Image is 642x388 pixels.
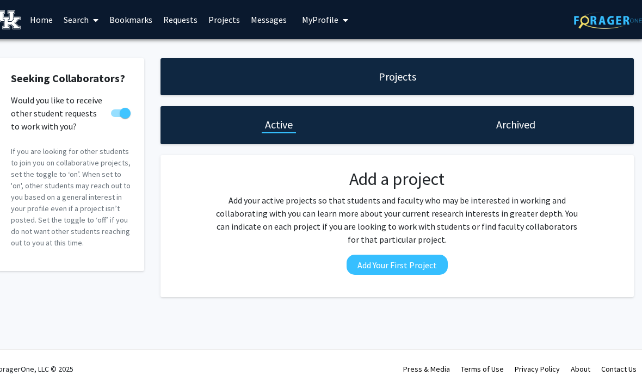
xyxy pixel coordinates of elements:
iframe: Chat [8,339,46,380]
h1: Projects [379,69,416,84]
a: Privacy Policy [515,364,560,374]
a: Projects [203,1,245,39]
a: Contact Us [601,364,637,374]
p: Add your active projects so that students and faculty who may be interested in working and collab... [213,194,582,246]
a: Bookmarks [104,1,158,39]
a: Search [58,1,104,39]
img: ForagerOne Logo [574,12,642,29]
span: Would you like to receive other student requests to work with you? [11,94,107,133]
span: My Profile [302,14,338,25]
a: Press & Media [403,364,450,374]
button: Add Your First Project [347,255,448,275]
h1: Archived [496,117,535,132]
a: Messages [245,1,292,39]
a: Requests [158,1,203,39]
h2: Add a project [213,169,582,189]
a: Home [24,1,58,39]
h2: Seeking Collaborators? [11,72,131,85]
a: About [571,364,590,374]
a: Terms of Use [461,364,504,374]
p: If you are looking for other students to join you on collaborative projects, set the toggle to ‘o... [11,146,131,249]
h1: Active [265,117,293,132]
